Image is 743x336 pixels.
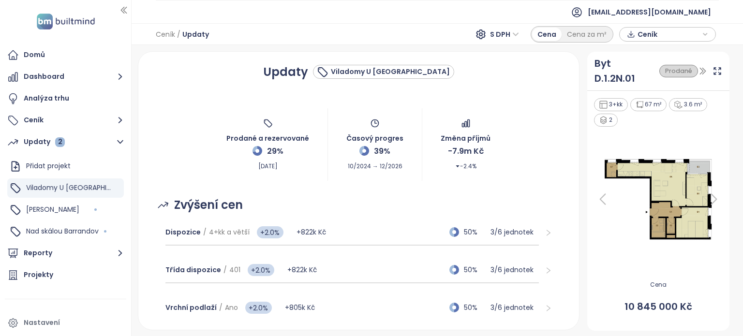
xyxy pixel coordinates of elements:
[165,303,217,312] span: Vrchní podlaží
[659,65,698,78] div: Prodané
[490,27,519,42] span: S DPH
[5,89,126,108] a: Analýza trhu
[7,178,124,198] div: Viladomy U [GEOGRAPHIC_DATA]
[226,128,309,144] span: Prodané a rezervované
[26,183,137,192] span: Viladomy U [GEOGRAPHIC_DATA]
[174,196,243,214] span: Zvýšení cen
[257,226,283,238] span: +2.0%
[464,264,485,275] span: 50%
[5,111,126,130] button: Ceník
[594,114,618,127] div: 2
[630,98,667,111] div: 67 m²
[545,305,552,312] span: right
[5,244,126,263] button: Reporty
[464,227,485,237] span: 50%
[258,157,278,171] span: [DATE]
[624,27,711,42] div: button
[594,56,653,87] a: Byt D.1.2N.01
[7,200,124,219] div: [PERSON_NAME]
[5,313,126,333] a: Nastavení
[562,28,612,41] div: Cena za m²
[203,227,207,237] span: /
[593,299,724,314] span: 10 845 000 Kč
[5,67,126,87] button: Dashboard
[267,145,283,157] span: 29%
[348,157,402,171] span: 10/2024 → 12/2026
[5,45,126,65] a: Domů
[593,155,724,244] img: Floor plan
[245,302,272,314] span: +2.0%
[248,264,274,276] span: +2.0%
[209,227,250,237] span: 4+kk a větší
[594,98,628,111] div: 3+kk
[24,317,60,329] div: Nastavení
[455,157,476,171] span: -2.4%
[34,12,98,31] img: logo
[5,132,126,152] button: Updaty 2
[490,264,539,275] p: 3 / 6 jednotek
[26,160,71,172] div: Přidat projekt
[26,205,79,214] span: [PERSON_NAME]
[24,92,69,104] div: Analýza trhu
[165,265,221,275] span: Třída dispozice
[182,26,209,43] span: Updaty
[165,227,201,237] span: Dispozice
[532,28,562,41] div: Cena
[545,267,552,274] span: right
[156,26,175,43] span: Ceník
[177,26,180,43] span: /
[588,0,711,24] span: [EMAIL_ADDRESS][DOMAIN_NAME]
[223,265,227,275] span: /
[225,303,238,312] span: Ano
[7,222,124,241] div: Nad skálou Barrandov
[464,302,485,313] span: 50%
[5,265,126,285] a: Projekty
[331,67,450,77] div: Viladomy U [GEOGRAPHIC_DATA]
[455,164,460,169] span: caret-down
[490,227,539,237] p: 3 / 6 jednotek
[7,157,124,176] div: Přidat projekt
[219,303,223,312] span: /
[490,302,539,313] p: 3 / 6 jednotek
[441,128,490,144] span: Změna příjmů
[229,265,240,275] span: 401
[346,128,403,144] span: Časový progres
[287,265,317,275] span: +822k Kč
[448,145,484,157] span: -7.9m Kč
[55,137,65,147] div: 2
[669,98,707,111] div: 3.6 m²
[297,227,326,237] span: +822k Kč
[545,229,552,236] span: right
[638,27,700,42] span: Ceník
[374,145,390,157] span: 39%
[26,226,99,236] span: Nad skálou Barrandov
[263,63,308,81] h1: Updaty
[24,136,65,148] div: Updaty
[24,269,53,281] div: Projekty
[593,280,724,290] span: Cena
[24,49,45,61] div: Domů
[285,303,315,312] span: +805k Kč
